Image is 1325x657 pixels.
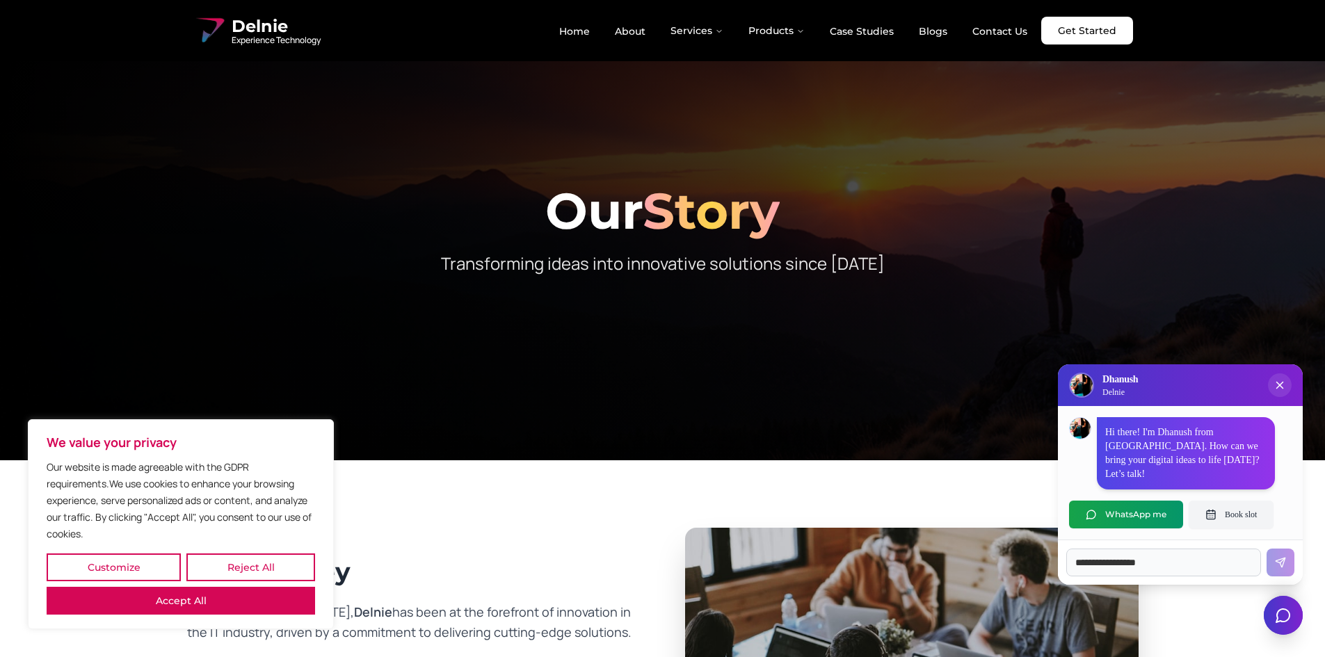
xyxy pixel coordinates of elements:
[961,19,1038,43] a: Contact Us
[232,15,321,38] span: Delnie
[1268,373,1292,397] button: Close chat popup
[643,180,780,241] span: Story
[396,252,930,275] p: Transforming ideas into innovative solutions since [DATE]
[1264,596,1303,635] button: Open chat
[1189,501,1274,528] button: Book slot
[354,603,392,620] span: Delnie
[187,186,1139,236] h1: Our
[1070,374,1093,396] img: Delnie Logo
[1102,387,1138,398] p: Delnie
[187,602,641,643] p: Since its inception in [DATE], has been at the forefront of innovation in the IT industry, driven...
[47,434,315,451] p: We value your privacy
[604,19,657,43] a: About
[1105,425,1267,481] p: Hi there! I'm Dhanush from [GEOGRAPHIC_DATA]. How can we bring your digital ideas to life [DATE]?...
[548,19,601,43] a: Home
[47,553,181,581] button: Customize
[232,35,321,46] span: Experience Technology
[1070,418,1091,439] img: Dhanush
[193,14,226,47] img: Delnie Logo
[659,17,734,44] button: Services
[819,19,905,43] a: Case Studies
[908,19,958,43] a: Blogs
[1069,501,1183,528] button: WhatsApp me
[1102,373,1138,387] h3: Dhanush
[548,17,1038,44] nav: Main
[193,14,321,47] a: Delnie Logo Full
[187,558,641,585] h2: Our Journey
[186,553,315,581] button: Reject All
[737,17,816,44] button: Products
[47,587,315,615] button: Accept All
[47,459,315,542] p: Our website is made agreeable with the GDPR requirements.We use cookies to enhance your browsing ...
[1041,17,1133,44] a: Get Started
